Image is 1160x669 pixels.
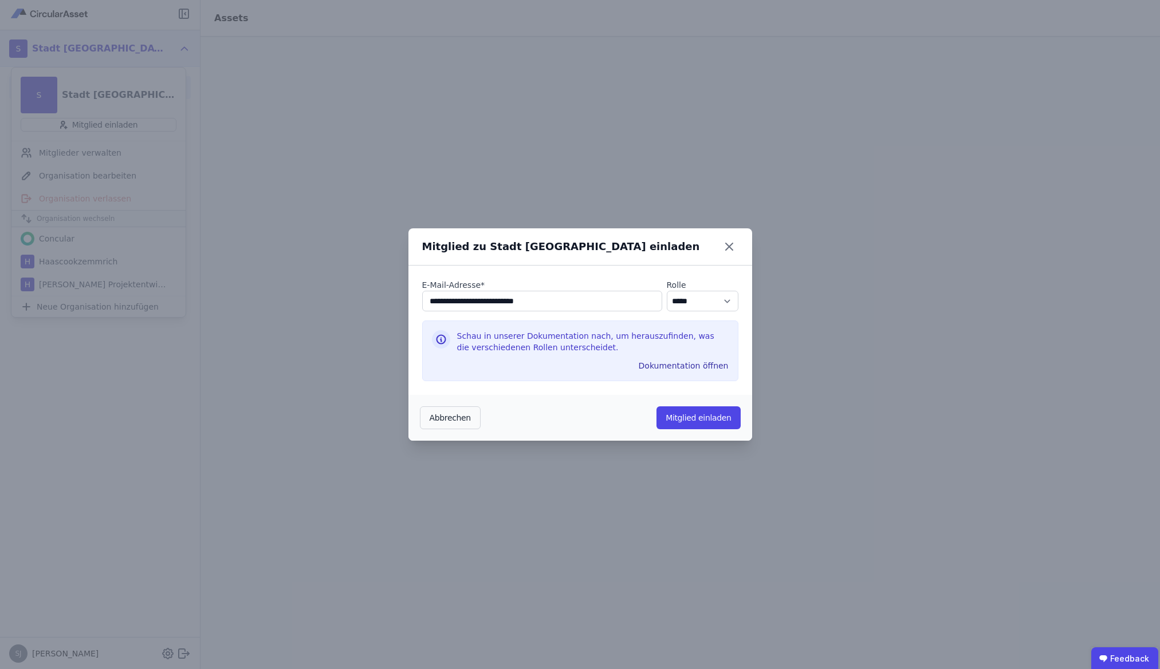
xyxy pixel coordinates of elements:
div: Mitglied zu Stadt [GEOGRAPHIC_DATA] einladen [422,239,700,255]
label: Rolle [667,279,738,291]
div: Schau in unserer Dokumentation nach, um herauszufinden, was die verschiedenen Rollen unterscheidet. [457,330,729,358]
button: Abbrechen [420,406,481,429]
button: Dokumentation öffnen [634,357,733,375]
label: audits.requiredField [422,279,662,291]
button: Mitglied einladen [656,406,740,429]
